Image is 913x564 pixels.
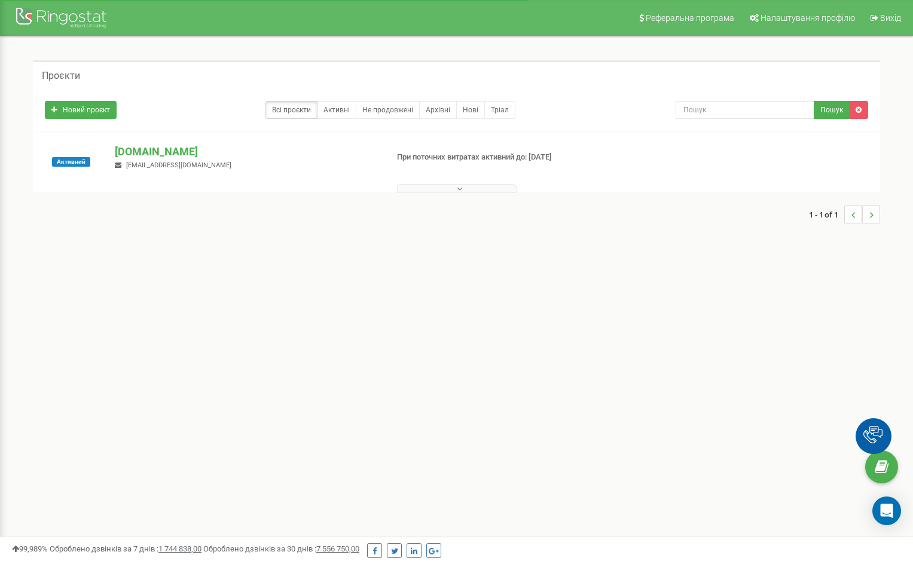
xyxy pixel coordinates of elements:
[484,101,515,119] a: Тріал
[397,152,590,163] p: При поточних витратах активний до: [DATE]
[265,101,317,119] a: Всі проєкти
[872,496,901,525] div: Open Intercom Messenger
[880,13,901,23] span: Вихід
[115,144,377,160] p: [DOMAIN_NAME]
[646,13,734,23] span: Реферальна програма
[126,161,231,169] span: [EMAIL_ADDRESS][DOMAIN_NAME]
[419,101,457,119] a: Архівні
[814,101,850,119] button: Пошук
[456,101,485,119] a: Нові
[676,101,814,119] input: Пошук
[203,544,359,553] span: Оброблено дзвінків за 30 днів :
[42,70,80,81] h5: Проєкти
[158,544,201,553] u: 1 744 838,00
[317,101,356,119] a: Активні
[52,157,90,167] span: Активний
[12,544,48,553] span: 99,989%
[356,101,420,119] a: Не продовжені
[809,194,880,235] nav: ...
[316,544,359,553] u: 7 556 750,00
[809,206,844,223] span: 1 - 1 of 1
[50,544,201,553] span: Оброблено дзвінків за 7 днів :
[761,13,855,23] span: Налаштування профілю
[45,101,117,119] a: Новий проєкт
